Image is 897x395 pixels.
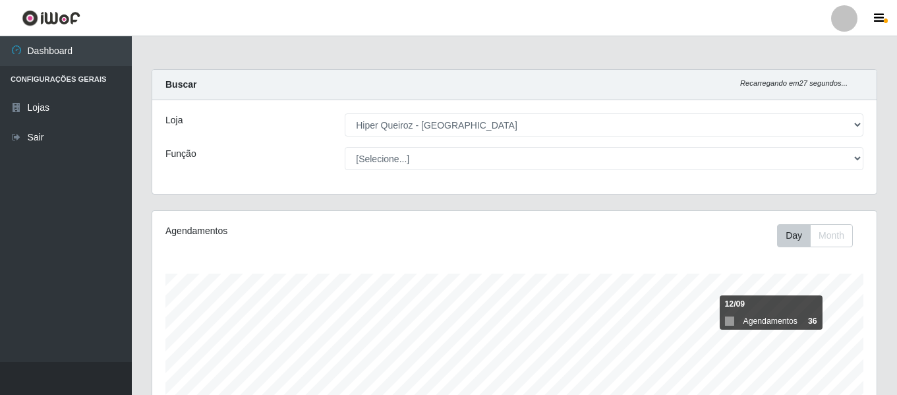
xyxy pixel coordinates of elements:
button: Month [810,224,853,247]
strong: Buscar [165,79,196,90]
div: Toolbar with button groups [777,224,863,247]
i: Recarregando em 27 segundos... [740,79,848,87]
div: Agendamentos [165,224,445,238]
label: Loja [165,113,183,127]
label: Função [165,147,196,161]
button: Day [777,224,811,247]
img: CoreUI Logo [22,10,80,26]
div: First group [777,224,853,247]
